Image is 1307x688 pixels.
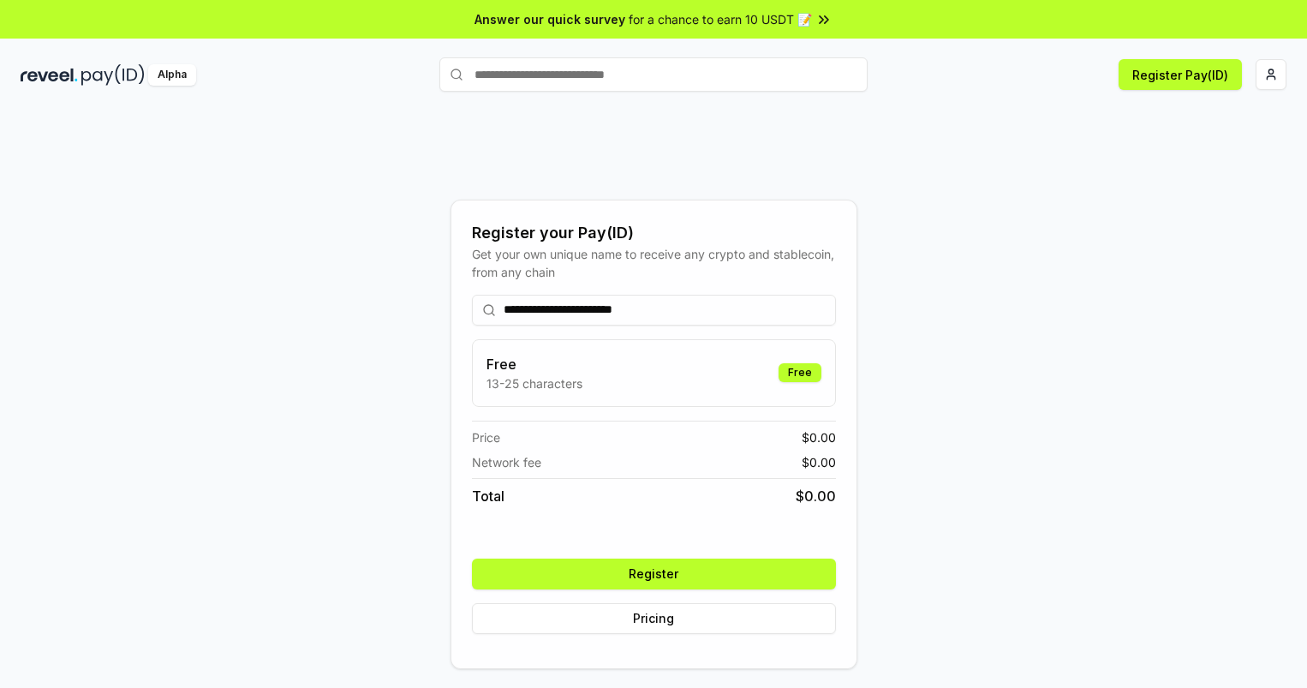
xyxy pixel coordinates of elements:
[472,221,836,245] div: Register your Pay(ID)
[796,486,836,506] span: $ 0.00
[779,363,821,382] div: Free
[81,64,145,86] img: pay_id
[472,603,836,634] button: Pricing
[472,453,541,471] span: Network fee
[474,10,625,28] span: Answer our quick survey
[148,64,196,86] div: Alpha
[21,64,78,86] img: reveel_dark
[802,453,836,471] span: $ 0.00
[1119,59,1242,90] button: Register Pay(ID)
[472,245,836,281] div: Get your own unique name to receive any crypto and stablecoin, from any chain
[629,10,812,28] span: for a chance to earn 10 USDT 📝
[486,354,582,374] h3: Free
[802,428,836,446] span: $ 0.00
[486,374,582,392] p: 13-25 characters
[472,486,504,506] span: Total
[472,428,500,446] span: Price
[472,559,836,589] button: Register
